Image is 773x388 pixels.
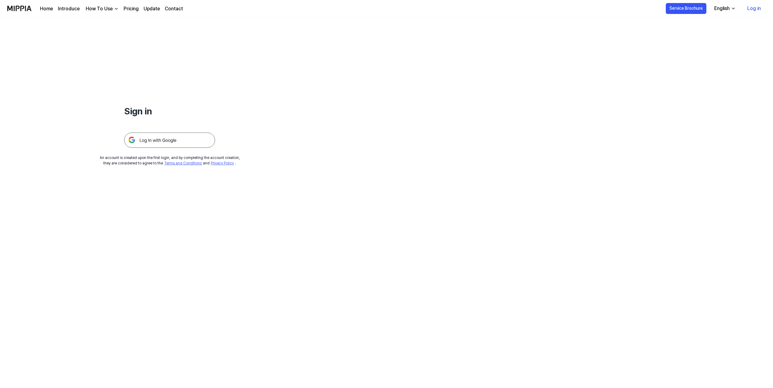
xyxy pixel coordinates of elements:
button: English [709,2,739,15]
a: Contact [165,5,183,12]
div: An account is created upon the first login, and by completing the account creation, they are cons... [100,155,240,166]
a: Pricing [124,5,139,12]
div: How To Use [85,5,114,12]
a: Home [40,5,53,12]
div: English [713,5,731,12]
a: Terms and Conditions [164,161,202,165]
h1: Sign in [124,104,215,118]
a: Introduce [58,5,80,12]
a: Privacy Policy [211,161,234,165]
img: 구글 로그인 버튼 [124,133,215,148]
a: Update [144,5,160,12]
img: down [114,6,119,11]
button: Service Brochure [666,3,706,14]
button: How To Use [85,5,119,12]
